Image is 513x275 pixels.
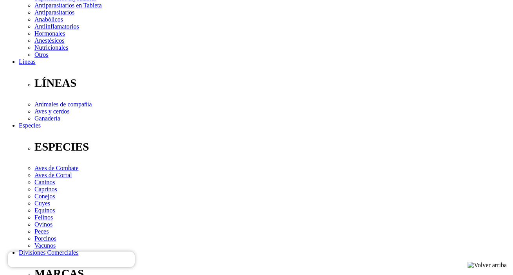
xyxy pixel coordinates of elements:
a: Animales de compañía [34,101,92,108]
a: Nutricionales [34,44,68,51]
a: Antiparasitarios [34,9,74,16]
a: Cuyes [34,200,50,207]
a: Caprinos [34,186,57,192]
a: Peces [34,228,49,235]
a: Felinos [34,214,53,221]
a: Otros [34,51,49,58]
a: Ganadería [34,115,60,122]
a: Caninos [34,179,55,185]
a: Aves de Corral [34,172,72,178]
iframe: Brevo live chat [8,252,135,267]
img: Volver arriba [468,262,507,269]
a: Ovinos [34,221,52,228]
a: Anestésicos [34,37,64,44]
a: Antiparasitarios en Tableta [34,2,102,9]
a: Antiinflamatorios [34,23,79,30]
a: Porcinos [34,235,56,242]
p: LÍNEAS [34,77,510,90]
a: Conejos [34,193,55,200]
a: Líneas [19,58,36,65]
a: Aves y cerdos [34,108,69,115]
a: Equinos [34,207,55,214]
a: Hormonales [34,30,65,37]
p: ESPECIES [34,140,510,153]
a: Aves de Combate [34,165,79,171]
a: Anabólicos [34,16,63,23]
a: Divisiones Comerciales [19,249,78,256]
a: Especies [19,122,41,129]
a: Vacunos [34,242,56,249]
